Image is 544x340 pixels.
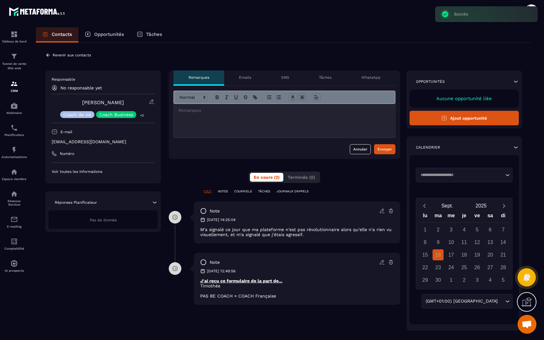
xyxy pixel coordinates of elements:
[2,40,27,43] p: Tableau de bord
[433,249,444,260] div: 16
[10,216,18,223] img: email
[60,85,102,90] p: No responsable yet
[218,189,228,194] p: NOTES
[53,53,91,57] p: Revenir aux contacts
[10,53,18,60] img: formation
[464,200,498,211] button: Open years overlay
[471,211,484,222] div: ve
[416,79,445,84] p: Opportunités
[319,75,331,80] p: Tâches
[189,75,209,80] p: Remarques
[424,298,499,305] span: (GMT+01:00) [GEOGRAPHIC_DATA]
[420,237,431,248] div: 8
[416,145,440,150] p: Calendrier
[485,275,496,286] div: 4
[498,224,509,235] div: 7
[52,31,72,37] p: Contacts
[82,99,124,105] a: [PERSON_NAME]
[281,75,289,80] p: SMS
[36,27,78,42] a: Contacts
[239,75,251,80] p: Emails
[432,211,445,222] div: ma
[234,189,252,194] p: COURRIELS
[499,298,504,305] input: Search for option
[2,133,27,137] p: Planificateur
[250,173,283,182] button: En cours (2)
[288,175,315,180] span: Terminés (0)
[419,211,510,286] div: Calendar wrapper
[78,27,130,42] a: Opportunités
[433,275,444,286] div: 30
[2,111,27,115] p: Webinaire
[52,169,155,174] p: Voir toutes les informations
[2,97,27,119] a: automationsautomationsWebinaire
[498,262,509,273] div: 28
[484,211,496,222] div: sa
[2,75,27,97] a: formationformationCRM
[420,224,431,235] div: 1
[459,249,470,260] div: 18
[130,27,168,42] a: Tâches
[485,224,496,235] div: 6
[2,211,27,233] a: emailemailE-mailing
[472,249,483,260] div: 19
[420,249,431,260] div: 15
[422,294,513,309] div: Search for option
[472,237,483,248] div: 12
[416,168,513,182] div: Search for option
[410,111,519,125] button: Ajout opportunité
[430,200,464,211] button: Open months overlay
[485,262,496,273] div: 27
[2,225,27,228] p: E-mailing
[146,31,162,37] p: Tâches
[2,233,27,255] a: accountantaccountantComptabilité
[90,218,117,222] span: Pas de donnée
[472,262,483,273] div: 26
[10,31,18,38] img: formation
[2,269,27,272] p: IA prospects
[2,199,27,206] p: Réseaux Sociaux
[94,31,124,37] p: Opportunités
[207,269,235,274] p: [DATE] 12:49:56
[52,139,155,145] p: [EMAIL_ADDRESS][DOMAIN_NAME]
[210,208,220,214] p: note
[374,144,395,154] button: Envoyer
[10,168,18,176] img: automations
[210,259,220,265] p: note
[99,112,133,117] p: Coach Business
[446,262,457,273] div: 24
[416,96,513,101] p: Aucune opportunité liée
[485,249,496,260] div: 20
[498,275,509,286] div: 5
[203,189,212,194] p: TOUT
[10,80,18,88] img: formation
[420,262,431,273] div: 22
[10,124,18,132] img: scheduler
[63,112,91,117] p: Coach de vie
[459,275,470,286] div: 2
[446,224,457,235] div: 3
[420,275,431,286] div: 29
[446,249,457,260] div: 17
[2,155,27,159] p: Automatisations
[498,237,509,248] div: 14
[433,224,444,235] div: 2
[2,163,27,185] a: automationsautomationsEspace membre
[138,112,146,119] p: +2
[459,237,470,248] div: 11
[258,189,270,194] p: TÂCHES
[485,237,496,248] div: 13
[2,185,27,211] a: social-networksocial-networkRéseaux Sociaux
[518,315,536,334] div: Ouvrir le chat
[200,283,394,288] p: Timothée
[9,6,65,17] img: logo
[10,146,18,154] img: automations
[498,249,509,260] div: 21
[498,201,510,210] button: Next month
[2,119,27,141] a: schedulerschedulerPlanificateur
[433,262,444,273] div: 23
[350,144,371,154] button: Annuler
[284,173,319,182] button: Terminés (0)
[459,224,470,235] div: 4
[2,177,27,181] p: Espace membre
